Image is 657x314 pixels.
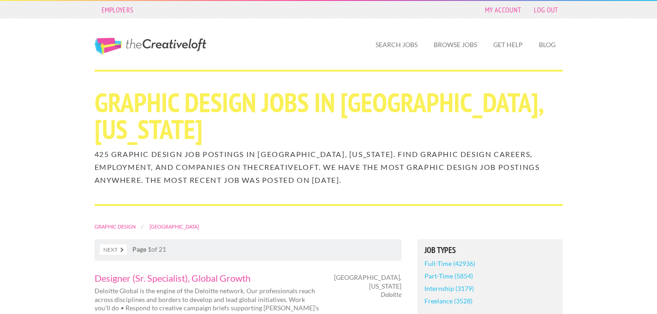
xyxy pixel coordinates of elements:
[95,89,563,143] h1: Graphic Design Jobs in [GEOGRAPHIC_DATA], [US_STATE]
[95,239,401,260] nav: of 21
[424,270,473,282] a: Part-Time (5854)
[100,244,127,255] a: Next
[426,34,484,55] a: Browse Jobs
[97,3,138,16] a: Employers
[95,38,206,54] a: The Creative Loft
[529,3,562,16] a: Log Out
[95,273,321,283] a: Designer (Sr. Specialist), Global Growth
[424,246,556,254] h5: Job Types
[95,148,563,187] h2: 425 Graphic Design job postings in [GEOGRAPHIC_DATA], [US_STATE]. Find Graphic Design careers, em...
[149,223,199,229] a: [GEOGRAPHIC_DATA]
[95,223,136,229] a: Graphic Design
[486,34,530,55] a: Get Help
[532,34,563,55] a: Blog
[424,282,474,295] a: Internship (3179)
[480,3,526,16] a: My Account
[132,245,151,253] strong: Page 1
[424,295,472,307] a: Freelance (3528)
[381,290,401,298] em: Deloitte
[368,34,425,55] a: Search Jobs
[424,257,475,270] a: Full-Time (42936)
[334,273,401,290] span: [GEOGRAPHIC_DATA], [US_STATE]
